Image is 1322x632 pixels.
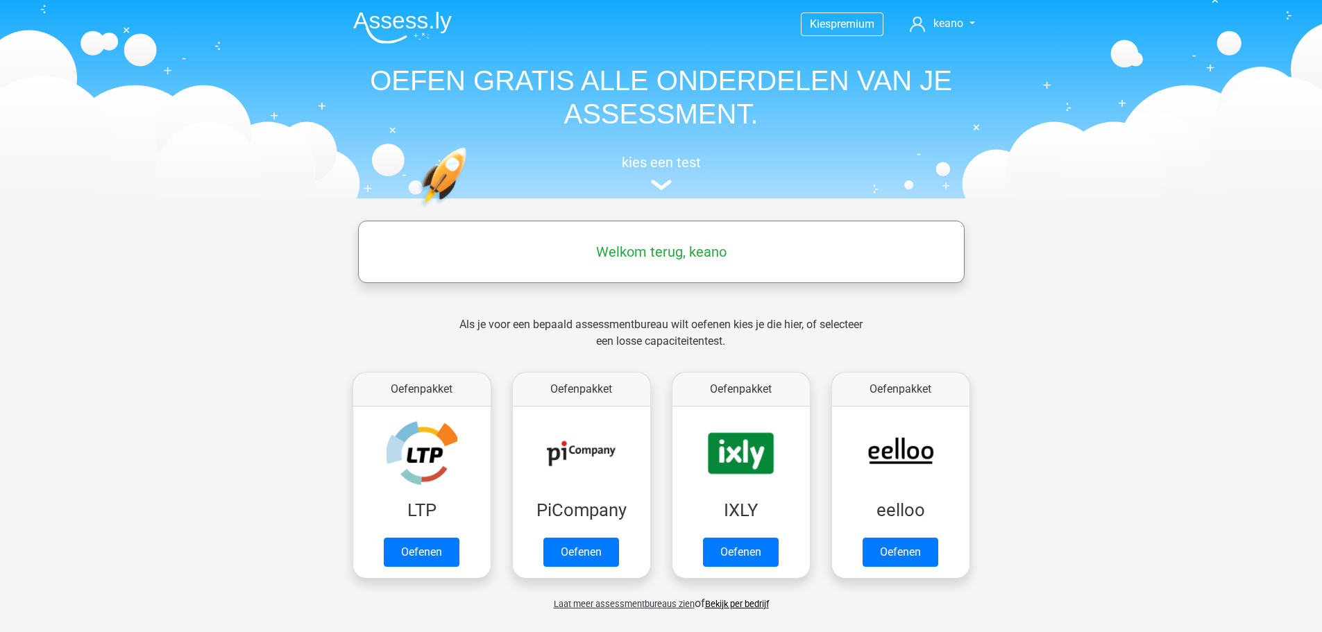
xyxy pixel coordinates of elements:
a: Kiespremium [802,15,883,33]
a: Bekijk per bedrijf [705,599,769,609]
span: premium [831,17,874,31]
a: Oefenen [543,538,619,567]
a: keano [904,15,980,32]
span: keano [933,17,963,30]
span: Laat meer assessmentbureaus zien [554,599,695,609]
div: Als je voor een bepaald assessmentbureau wilt oefenen kies je die hier, of selecteer een losse ca... [448,316,874,366]
div: of [342,584,981,612]
img: Assessly [353,11,452,44]
img: assessment [651,180,672,190]
span: Kies [810,17,831,31]
img: oefenen [418,147,520,273]
a: kies een test [342,154,981,191]
a: Oefenen [703,538,779,567]
h1: OEFEN GRATIS ALLE ONDERDELEN VAN JE ASSESSMENT. [342,64,981,130]
a: Oefenen [863,538,938,567]
h5: kies een test [342,154,981,171]
h5: Welkom terug, keano [365,244,958,260]
a: Oefenen [384,538,459,567]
